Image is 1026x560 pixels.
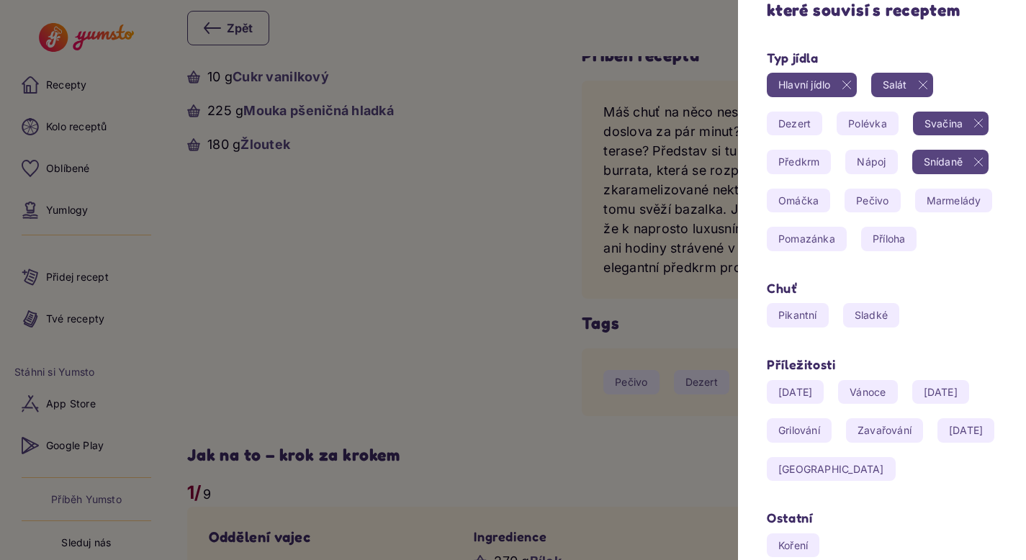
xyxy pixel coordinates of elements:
yumsto-tag: Nápoj [845,150,897,174]
yumsto-tag: [DATE] [937,418,994,443]
yumsto-tag: Předkrm [767,150,831,174]
yumsto-tag: [DATE] [767,380,824,405]
yumsto-tag: Hlavní jídlo [767,73,857,97]
span: Salát [871,73,919,97]
yumsto-tag: Marmelády [915,189,993,213]
yumsto-tag: [GEOGRAPHIC_DATA] [767,457,896,482]
yumsto-tag: Svačina [913,112,989,136]
h3: Ostatní [767,510,997,526]
yumsto-tag: Zavařování [846,418,923,443]
span: Hlavní jídlo [767,73,842,97]
yumsto-tag: Koření [767,533,819,558]
h3: Příležitosti [767,356,997,373]
yumsto-tag: Snídaně [912,150,989,174]
yumsto-tag: Omáčka [767,189,830,213]
yumsto-tag: Polévka [837,112,898,136]
yumsto-tag: Dezert [767,112,822,136]
yumsto-tag: Pikantní [767,303,829,328]
yumsto-tag: [DATE] [912,380,969,405]
yumsto-tag: Salát [871,73,933,97]
yumsto-tag: Vánoce [838,380,897,405]
h3: Chuť [767,280,997,297]
yumsto-tag: Pečivo [845,189,900,213]
yumsto-tag: Grilování [767,418,832,443]
yumsto-tag: Pomazánka [767,227,847,251]
span: Snídaně [912,150,974,174]
yumsto-tag: Sladké [843,303,899,328]
h3: Typ jídla [767,50,997,66]
yumsto-tag: Příloha [861,227,917,251]
span: Svačina [913,112,974,136]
